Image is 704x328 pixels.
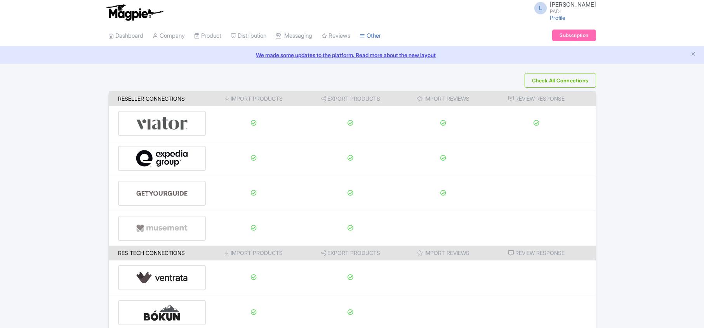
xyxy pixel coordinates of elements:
span: L [534,2,547,14]
a: L [PERSON_NAME] PADI [530,2,596,14]
th: Import Reviews [400,91,487,106]
a: Subscription [552,30,596,41]
a: Company [153,25,185,47]
a: We made some updates to the platform. Read more about the new layout [5,51,699,59]
button: Check All Connections [525,73,596,88]
a: Other [360,25,381,47]
th: Review Response [487,246,596,260]
img: logo-ab69f6fb50320c5b225c76a69d11143b.png [104,4,165,21]
img: get_your_guide-5a6366678479520ec94e3f9d2b9f304b.svg [136,181,188,205]
button: Close announcement [690,50,696,59]
a: Dashboard [108,25,143,47]
th: Reseller Connections [109,91,206,106]
th: Import Products [206,91,302,106]
a: Product [194,25,221,47]
a: Distribution [231,25,266,47]
a: Reviews [322,25,350,47]
th: Res Tech Connections [109,246,206,260]
th: Export Products [302,91,400,106]
th: Export Products [302,246,400,260]
img: expedia-9e2f273c8342058d41d2cc231867de8b.svg [136,147,188,170]
th: Import Products [206,246,302,260]
img: bokun-9d666bd0d1b458dbc8a9c3d52590ba5a.svg [136,301,188,325]
img: ventrata-b8ee9d388f52bb9ce077e58fa33de912.svg [136,266,188,290]
img: viator-e2bf771eb72f7a6029a5edfbb081213a.svg [136,112,188,135]
a: Messaging [276,25,312,47]
a: Profile [550,14,565,21]
img: musement-dad6797fd076d4ac540800b229e01643.svg [136,216,188,240]
small: PADI [550,9,596,14]
span: [PERSON_NAME] [550,1,596,8]
th: Review Response [487,91,596,106]
th: Import Reviews [400,246,487,260]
